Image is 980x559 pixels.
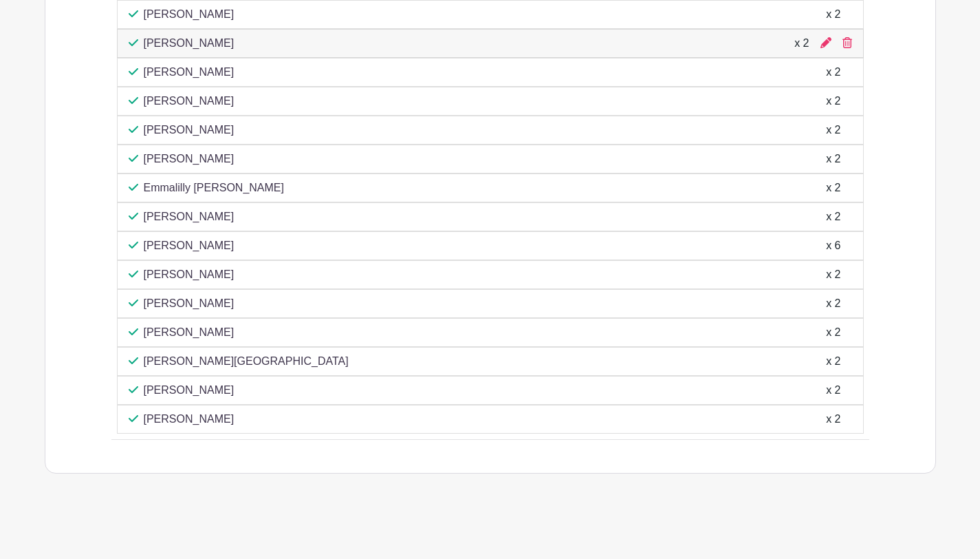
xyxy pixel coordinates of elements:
[144,180,284,196] p: Emmalilly [PERSON_NAME]
[144,151,235,167] p: [PERSON_NAME]
[144,238,235,254] p: [PERSON_NAME]
[144,64,235,81] p: [PERSON_NAME]
[144,382,235,399] p: [PERSON_NAME]
[144,353,349,370] p: [PERSON_NAME][GEOGRAPHIC_DATA]
[144,35,235,52] p: [PERSON_NAME]
[144,6,235,23] p: [PERSON_NAME]
[144,122,235,138] p: [PERSON_NAME]
[794,35,809,52] div: x 2
[144,411,235,428] p: [PERSON_NAME]
[826,411,840,428] div: x 2
[144,93,235,109] p: [PERSON_NAME]
[826,122,840,138] div: x 2
[826,93,840,109] div: x 2
[826,238,840,254] div: x 6
[826,64,840,81] div: x 2
[826,180,840,196] div: x 2
[826,266,840,283] div: x 2
[144,324,235,341] p: [PERSON_NAME]
[144,209,235,225] p: [PERSON_NAME]
[826,353,840,370] div: x 2
[826,295,840,312] div: x 2
[826,151,840,167] div: x 2
[826,382,840,399] div: x 2
[144,295,235,312] p: [PERSON_NAME]
[144,266,235,283] p: [PERSON_NAME]
[826,6,840,23] div: x 2
[826,324,840,341] div: x 2
[826,209,840,225] div: x 2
